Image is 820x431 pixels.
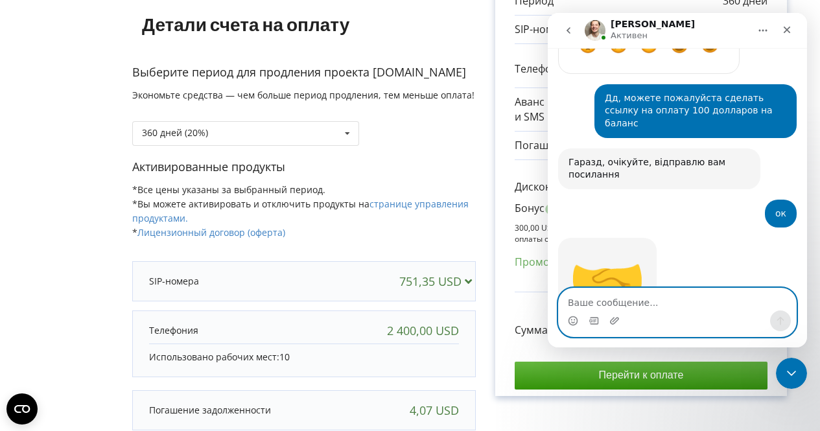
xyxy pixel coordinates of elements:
p: Телефония [149,324,198,337]
button: Средство выбора GIF-файла [41,303,51,313]
div: 2 400,00 USD [387,324,459,337]
button: Добавить вложение [62,303,72,313]
p: Бонус [515,201,545,216]
div: handshake [21,240,99,303]
p: SIP-номера [149,275,199,288]
p: Аванс на пакеты связи, переадресацию и SMS [515,95,719,124]
button: Open CMP widget [6,393,38,425]
p: Активированные продукты [132,159,476,176]
p: Использовано рабочих мест: [149,351,459,364]
p: Погашение задолженности [515,138,655,153]
p: SIP-номера [515,22,572,37]
p: Дисконт [515,180,557,194]
p: Погашение задолженности [149,404,271,417]
span: *Все цены указаны за выбранный период. [132,183,325,196]
span: Экономьте средства — чем больше период продления, тем меньше оплата! [132,89,474,101]
p: Сумма [515,323,548,338]
button: Средство выбора эмодзи [20,303,30,313]
div: 751,35 USD [399,275,478,288]
div: 360 дней (20%) [142,128,208,137]
p: Промокод [515,255,567,270]
div: Vladyslav говорит… [10,225,249,339]
span: 10 [279,351,290,363]
a: странице управления продуктами. [132,198,469,224]
div: 4,07 USD [410,404,459,417]
span: *Вы можете активировать и отключить продукты на [132,198,469,224]
a: Лицензионный договор (оферта) [137,226,285,239]
iframe: Intercom live chat [776,358,807,389]
div: handshake [10,225,109,310]
textarea: Ваше сообщение... [11,275,248,297]
p: 300,00 USD бонусов станут доступны через 270 дней после оплаты счета [515,222,767,244]
button: Отправить сообщение… [222,297,243,318]
p: Телефония [515,62,570,76]
iframe: Intercom live chat [548,13,807,347]
input: Перейти к оплате [515,362,767,389]
p: Выберите период для продления проекта [DOMAIN_NAME] [132,64,476,81]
